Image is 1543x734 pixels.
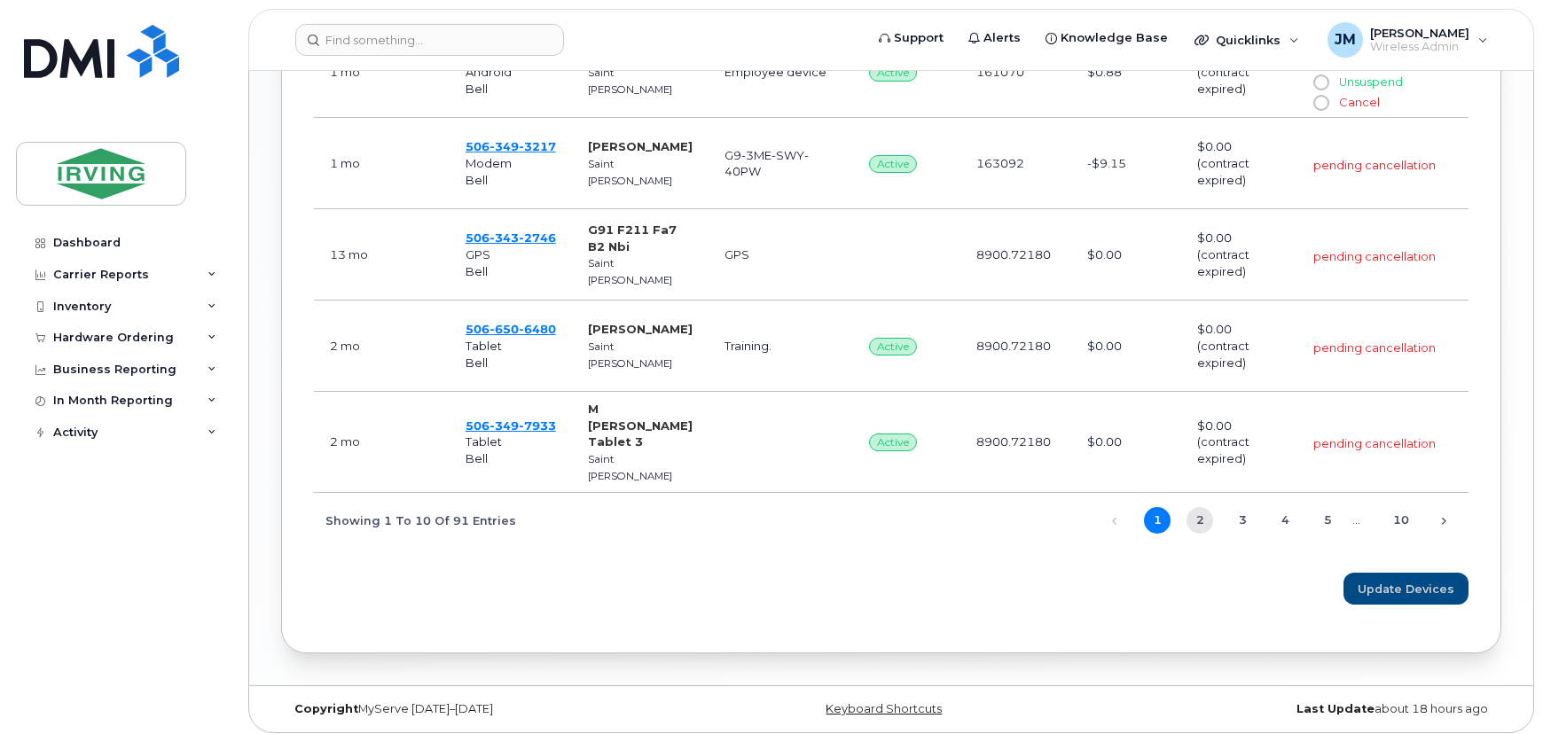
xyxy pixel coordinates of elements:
[314,209,450,301] td: September 09, 2024 12:16
[1197,64,1281,97] div: (contract expired)
[1181,27,1297,118] td: $0.00
[960,392,1072,493] td: 8900.72180
[314,27,450,118] td: August 18, 2025 10:50
[960,27,1072,118] td: 161070
[1370,40,1469,54] span: Wireless Admin
[956,20,1033,56] a: Alerts
[314,301,450,392] td: July 18, 2025 10:41
[1313,436,1436,450] span: pending cancellation
[1144,507,1171,534] a: 1
[294,702,358,715] strong: Copyright
[1343,573,1469,605] button: Update Devices
[709,118,853,209] td: G9-3ME-SWY-40PW
[1197,338,1281,371] div: (contract expired)
[869,64,917,82] span: Active
[466,82,488,96] span: Bell
[490,418,519,433] span: 349
[466,156,512,170] span: Modem
[519,322,556,336] span: 6480
[709,301,853,392] td: Training.
[960,209,1072,301] td: 8900.72180
[983,29,1021,47] span: Alerts
[588,139,693,153] strong: [PERSON_NAME]
[588,340,672,370] small: Saint [PERSON_NAME]
[960,301,1072,392] td: 8900.72180
[866,20,956,56] a: Support
[519,230,556,245] span: 2746
[1033,20,1180,56] a: Knowledge Base
[1181,392,1297,493] td: $0.00
[1187,507,1213,534] a: 2
[709,209,853,301] td: GPS
[466,322,556,336] span: 506
[1071,209,1180,301] td: $0.00
[1339,75,1403,89] span: Unsuspend
[1071,392,1180,493] td: $0.00
[1296,702,1375,715] strong: Last Update
[281,702,688,716] div: MyServe [DATE]–[DATE]
[490,139,519,153] span: 349
[1181,209,1297,301] td: $0.00
[466,230,556,245] span: 506
[1313,158,1436,172] span: pending cancellation
[1197,155,1281,188] div: (contract expired)
[1094,702,1501,716] div: about 18 hours ago
[466,418,556,433] a: 5063497933
[1181,118,1297,209] td: $0.00
[588,158,672,187] small: Saint [PERSON_NAME]
[466,173,488,187] span: Bell
[1101,508,1128,535] a: Previous
[1061,29,1168,47] span: Knowledge Base
[588,257,672,286] small: Saint [PERSON_NAME]
[466,264,488,278] span: Bell
[588,322,693,336] strong: [PERSON_NAME]
[466,230,556,245] a: 5063432746
[1313,96,1328,110] input: Cancel
[1197,246,1281,279] div: (contract expired)
[588,66,672,96] small: Saint [PERSON_NAME]
[1430,508,1457,535] a: Next
[1339,96,1380,109] span: Cancel
[314,118,450,209] td: September 09, 2025 07:57
[1358,581,1454,597] span: Update Devices
[1313,75,1328,90] input: Unsuspend
[466,451,488,465] span: Bell
[519,418,556,433] span: 7933
[1315,22,1500,58] div: Janey McLaughlin
[466,65,512,79] span: Android
[869,433,917,451] span: Active
[588,223,677,254] strong: G91 F211 Fa7 B2 Nbi
[1335,29,1356,51] span: JM
[1313,340,1436,355] span: pending cancellation
[314,504,516,535] div: Showing 1 to 10 of 91 entries
[1071,118,1180,209] td: -$9.15
[960,118,1072,209] td: 163092
[466,339,502,353] span: Tablet
[1314,507,1341,534] a: 5
[466,247,490,262] span: GPS
[466,139,556,153] span: 506
[1370,26,1469,40] span: [PERSON_NAME]
[1071,301,1180,392] td: $0.00
[869,338,917,355] span: Active
[588,453,672,482] small: Saint [PERSON_NAME]
[1182,22,1312,58] div: Quicklinks
[826,702,942,715] a: Keyboard Shortcuts
[490,230,519,245] span: 343
[466,355,488,370] span: Bell
[314,392,450,493] td: July 18, 2025 10:40
[466,322,556,336] a: 5066506480
[490,322,519,336] span: 650
[869,155,917,173] span: Active
[1071,27,1180,118] td: $0.88
[519,139,556,153] span: 3217
[1181,301,1297,392] td: $0.00
[1197,433,1281,466] div: (contract expired)
[466,434,502,449] span: Tablet
[588,402,693,449] strong: M [PERSON_NAME] Tablet 3
[1272,507,1298,534] a: 4
[1216,33,1281,47] span: Quicklinks
[466,418,556,433] span: 506
[894,29,944,47] span: Support
[709,27,853,118] td: Employee device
